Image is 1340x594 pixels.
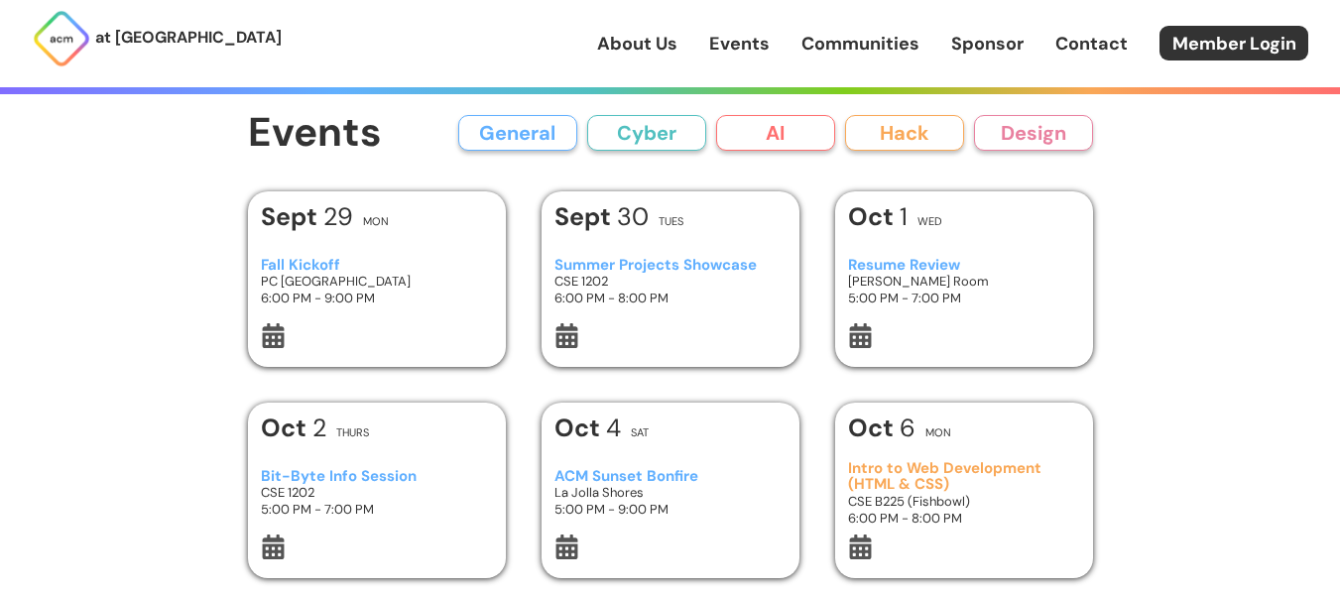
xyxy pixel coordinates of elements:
a: Sponsor [951,31,1024,57]
h1: 1 [848,204,908,229]
b: Oct [848,412,900,444]
h1: 30 [554,204,649,229]
h3: Resume Review [848,257,1079,274]
h2: Mon [363,216,389,227]
button: Hack [845,115,964,151]
p: at [GEOGRAPHIC_DATA] [95,25,282,51]
h1: 4 [554,416,621,440]
h3: Fall Kickoff [261,257,492,274]
a: Communities [801,31,919,57]
h3: [PERSON_NAME] Room [848,273,1079,290]
a: Events [709,31,770,57]
h3: CSE B225 (Fishbowl) [848,493,1079,510]
h3: La Jolla Shores [554,484,786,501]
b: Sept [261,200,323,233]
button: General [458,115,577,151]
h1: 2 [261,416,326,440]
h3: CSE 1202 [261,484,492,501]
a: Member Login [1159,26,1308,60]
h3: PC [GEOGRAPHIC_DATA] [261,273,492,290]
b: Oct [554,412,606,444]
b: Sept [554,200,617,233]
b: Oct [261,412,312,444]
h3: ACM Sunset Bonfire [554,468,786,485]
h3: 5:00 PM - 9:00 PM [554,501,786,518]
button: Cyber [587,115,706,151]
button: Design [974,115,1093,151]
h3: Intro to Web Development (HTML & CSS) [848,460,1079,493]
h3: 6:00 PM - 8:00 PM [848,510,1079,527]
h2: Wed [917,216,942,227]
h1: 29 [261,204,353,229]
h2: Thurs [336,427,369,438]
a: Contact [1055,31,1128,57]
h3: Bit-Byte Info Session [261,468,492,485]
b: Oct [848,200,900,233]
h2: Mon [925,427,951,438]
h3: 6:00 PM - 9:00 PM [261,290,492,306]
h2: Sat [631,427,649,438]
h3: CSE 1202 [554,273,786,290]
button: AI [716,115,835,151]
h3: 5:00 PM - 7:00 PM [848,290,1079,306]
a: at [GEOGRAPHIC_DATA] [32,9,282,68]
a: About Us [597,31,677,57]
img: ACM Logo [32,9,91,68]
h2: Tues [659,216,683,227]
h1: 6 [848,416,915,440]
h3: 5:00 PM - 7:00 PM [261,501,492,518]
h1: Events [248,111,382,156]
h3: 6:00 PM - 8:00 PM [554,290,786,306]
h3: Summer Projects Showcase [554,257,786,274]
